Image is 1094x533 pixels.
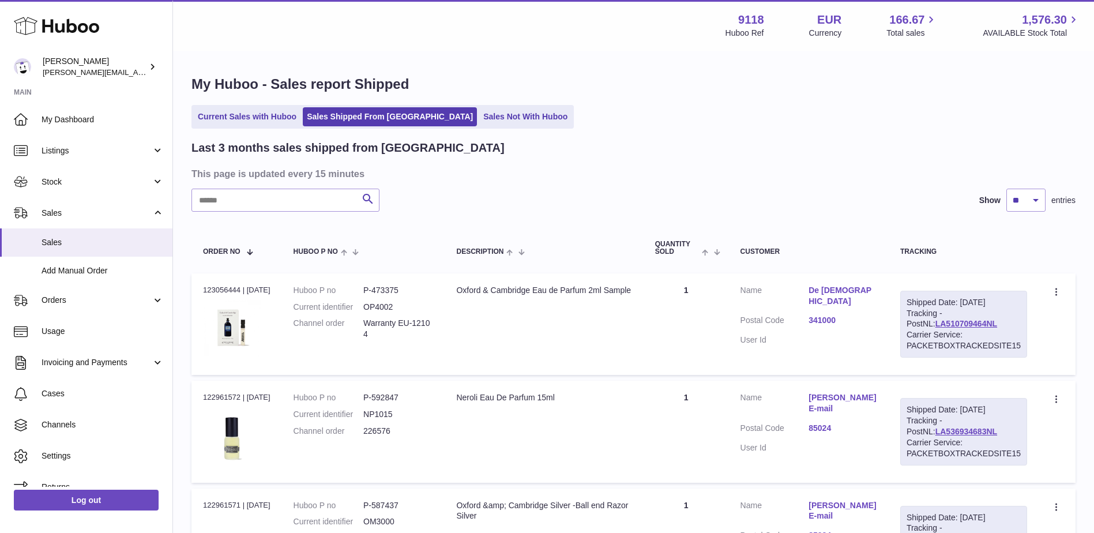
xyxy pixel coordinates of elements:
div: 123056444 | [DATE] [203,285,270,295]
span: Channels [42,419,164,430]
span: Listings [42,145,152,156]
dt: User Id [740,442,809,453]
a: Sales Not With Huboo [479,107,572,126]
dt: Huboo P no [294,285,363,296]
span: Returns [42,482,164,493]
div: Shipped Date: [DATE] [907,404,1021,415]
div: Tracking - PostNL: [900,291,1027,358]
dt: Postal Code [740,423,809,437]
div: Oxford & Cambridge Eau de Parfum 2ml Sample [456,285,631,296]
dt: Name [740,392,809,417]
a: 85024 [809,423,877,434]
dd: Warranty EU-12104 [363,318,433,340]
dt: Huboo P no [294,392,363,403]
dt: Current identifier [294,409,363,420]
dd: 226576 [363,426,433,437]
dt: User Id [740,335,809,346]
span: AVAILABLE Stock Total [983,28,1080,39]
strong: 9118 [738,12,764,28]
span: Add Manual Order [42,265,164,276]
span: Invoicing and Payments [42,357,152,368]
span: Sales [42,208,152,219]
a: Log out [14,490,159,511]
span: Usage [42,326,164,337]
dd: P-592847 [363,392,433,403]
div: Shipped Date: [DATE] [907,297,1021,308]
a: 166.67 Total sales [886,12,938,39]
dt: Huboo P no [294,500,363,511]
td: 1 [644,381,729,482]
a: LA510709464NL [935,319,997,328]
div: 122961572 | [DATE] [203,392,270,403]
dd: OM3000 [363,516,433,527]
dt: Current identifier [294,302,363,313]
strong: EUR [817,12,841,28]
dd: P-587437 [363,500,433,511]
h3: This page is updated every 15 minutes [191,167,1073,180]
h1: My Huboo - Sales report Shipped [191,75,1076,93]
dt: Name [740,500,809,525]
span: Quantity Sold [655,241,700,256]
span: Settings [42,451,164,461]
a: Sales Shipped From [GEOGRAPHIC_DATA] [303,107,477,126]
label: Show [979,195,1001,206]
td: 1 [644,273,729,375]
img: admin-ajax-1.png [203,407,261,464]
a: Current Sales with Huboo [194,107,300,126]
dt: Current identifier [294,516,363,527]
dd: OP4002 [363,302,433,313]
a: De [DEMOGRAPHIC_DATA] [809,285,877,307]
div: Oxford &amp; Cambridge Silver -Ball end Razor Silver [456,500,631,522]
dt: Channel order [294,318,363,340]
dt: Channel order [294,426,363,437]
span: Sales [42,237,164,248]
span: 166.67 [889,12,924,28]
a: 341000 [809,315,877,326]
span: Stock [42,177,152,187]
h2: Last 3 months sales shipped from [GEOGRAPHIC_DATA] [191,140,505,156]
a: 1,576.30 AVAILABLE Stock Total [983,12,1080,39]
span: Cases [42,388,164,399]
span: My Dashboard [42,114,164,125]
span: 1,576.30 [1022,12,1067,28]
a: [PERSON_NAME] E-mail [809,500,877,522]
div: Tracking - PostNL: [900,398,1027,465]
img: freddie.sawkins@czechandspeake.com [14,58,31,76]
span: Total sales [886,28,938,39]
span: [PERSON_NAME][EMAIL_ADDRESS][PERSON_NAME][DOMAIN_NAME] [43,67,293,77]
a: LA536934683NL [935,427,997,436]
div: Shipped Date: [DATE] [907,512,1021,523]
dd: P-473375 [363,285,433,296]
div: 122961571 | [DATE] [203,500,270,511]
dd: NP1015 [363,409,433,420]
span: Description [456,248,503,256]
img: OC-sample-cut-out-scaled.jpg [203,299,261,356]
span: Orders [42,295,152,306]
div: Currency [809,28,842,39]
a: [PERSON_NAME] E-mail [809,392,877,414]
div: Neroli Eau De Parfum 15ml [456,392,631,403]
span: Huboo P no [294,248,338,256]
dt: Name [740,285,809,310]
div: Tracking [900,248,1027,256]
div: [PERSON_NAME] [43,56,146,78]
div: Customer [740,248,877,256]
div: Huboo Ref [725,28,764,39]
span: Order No [203,248,240,256]
div: Carrier Service: PACKETBOXTRACKEDSITE15 [907,437,1021,459]
span: entries [1051,195,1076,206]
dt: Postal Code [740,315,809,329]
div: Carrier Service: PACKETBOXTRACKEDSITE15 [907,329,1021,351]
